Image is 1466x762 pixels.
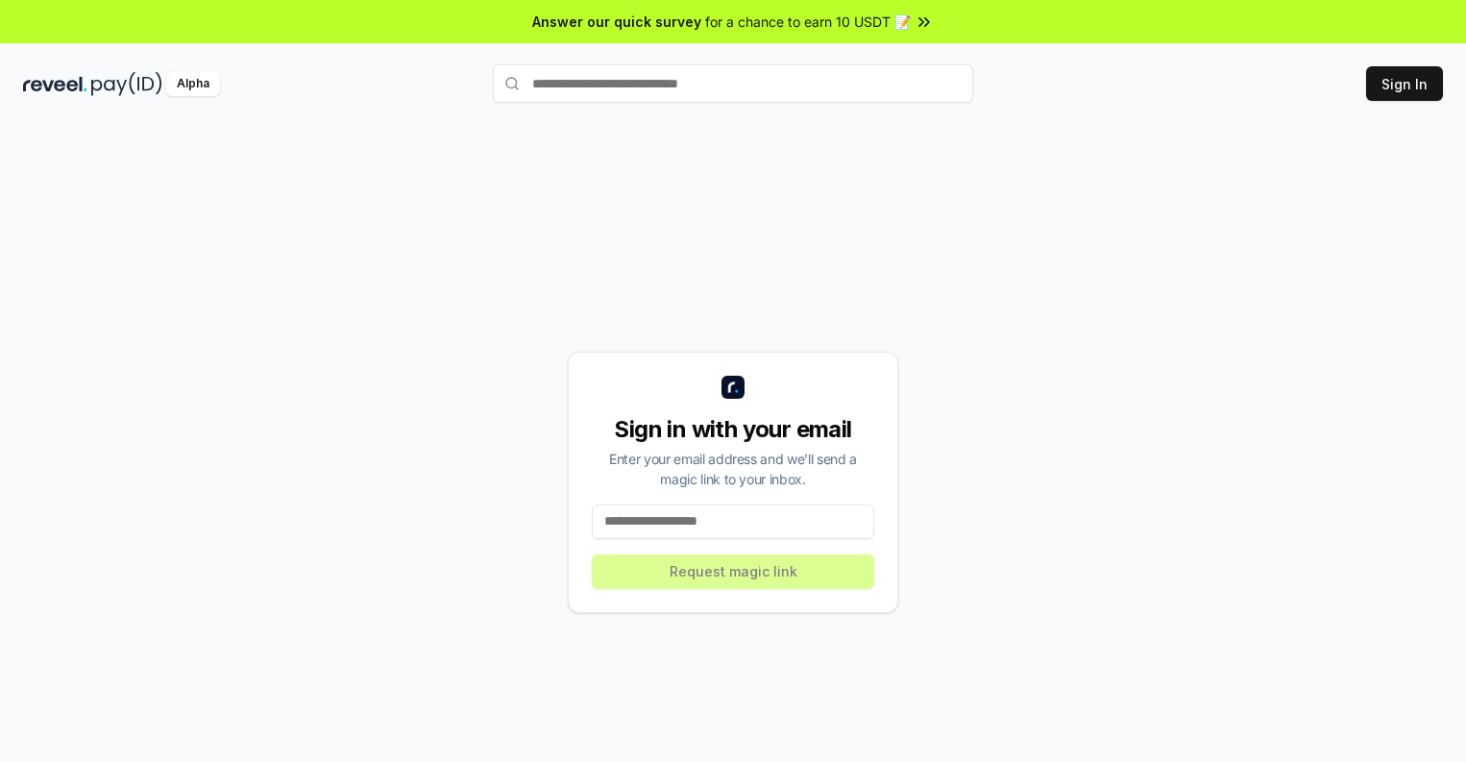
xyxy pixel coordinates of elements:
[721,376,745,399] img: logo_small
[23,72,87,96] img: reveel_dark
[592,449,874,489] div: Enter your email address and we’ll send a magic link to your inbox.
[532,12,701,32] span: Answer our quick survey
[1366,66,1443,101] button: Sign In
[592,414,874,445] div: Sign in with your email
[705,12,911,32] span: for a chance to earn 10 USDT 📝
[91,72,162,96] img: pay_id
[166,72,220,96] div: Alpha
